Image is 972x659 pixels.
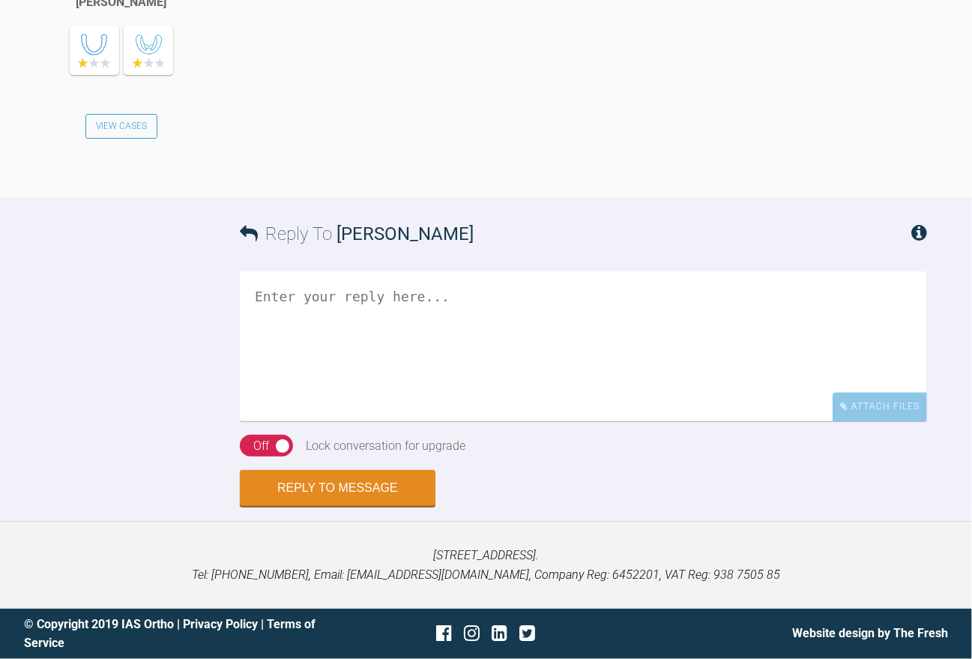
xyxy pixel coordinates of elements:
a: View Cases [85,114,157,139]
span: [PERSON_NAME] [336,223,474,244]
div: Attach Files [833,392,927,421]
button: Reply to Message [240,470,435,506]
a: Privacy Policy [183,617,258,631]
p: [STREET_ADDRESS]. Tel: [PHONE_NUMBER], Email: [EMAIL_ADDRESS][DOMAIN_NAME], Company Reg: 6452201,... [24,546,948,584]
div: © Copyright 2019 IAS Ortho | | [24,615,332,653]
div: Off [253,436,269,456]
h3: Reply To [240,220,474,248]
div: Lock conversation for upgrade [307,436,466,456]
a: Website design by The Fresh [792,626,948,640]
